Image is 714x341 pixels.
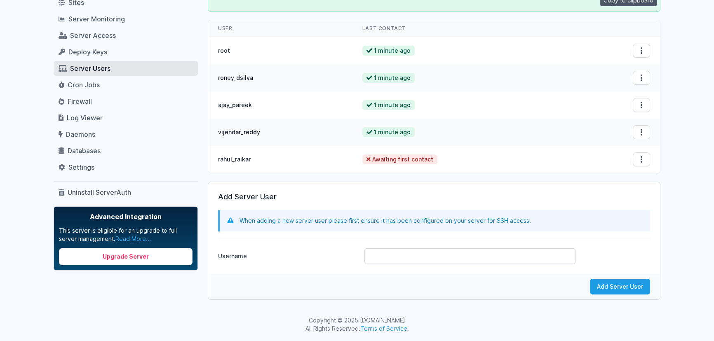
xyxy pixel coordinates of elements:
span: Cron Jobs [68,81,100,89]
a: Server Access [54,28,198,43]
td: ajay_pareek [208,91,352,119]
th: User [208,20,352,37]
a: Server Monitoring [54,12,198,26]
a: Server Users [54,61,198,76]
td: roney_dsilva [208,64,352,91]
span: Settings [68,163,94,171]
span: Server Monitoring [68,15,125,23]
a: Cron Jobs [54,77,198,92]
a: Databases [54,143,198,158]
span: Server Users [70,64,110,72]
span: Advanced Integration [59,212,193,222]
span: Uninstall ServerAuth [68,188,131,196]
a: Read More... [115,235,151,242]
span: Daemons [66,130,95,138]
th: Last Contact [352,20,573,37]
span: Deploy Keys [68,48,107,56]
a: Terms of Service [360,325,407,332]
p: When adding a new server user please first ensure it has been configured on your server for SSH a... [240,217,531,225]
label: Username [218,249,358,260]
td: rahul_raikar [208,146,352,173]
p: This server is eligible for an upgrade to full server management. [59,227,193,243]
a: Uninstall ServerAuth [54,185,198,200]
button: Add Server User [590,279,650,294]
span: 1 minute ago [362,127,415,137]
span: Log Viewer [67,114,103,122]
a: Firewall [54,94,198,109]
span: 1 minute ago [362,46,415,56]
td: vijendar_reddy [208,119,352,146]
span: Server Access [70,31,116,40]
span: Databases [68,147,101,155]
span: 1 minute ago [362,100,415,110]
span: 1 minute ago [362,73,415,83]
td: root [208,37,352,65]
a: Log Viewer [54,110,198,125]
a: Daemons [54,127,198,142]
a: Settings [54,160,198,175]
span: Firewall [68,97,92,105]
h3: Add Server User [218,192,650,202]
a: Upgrade Server [59,248,193,265]
a: Deploy Keys [54,44,198,59]
span: Awaiting first contact [362,154,437,164]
